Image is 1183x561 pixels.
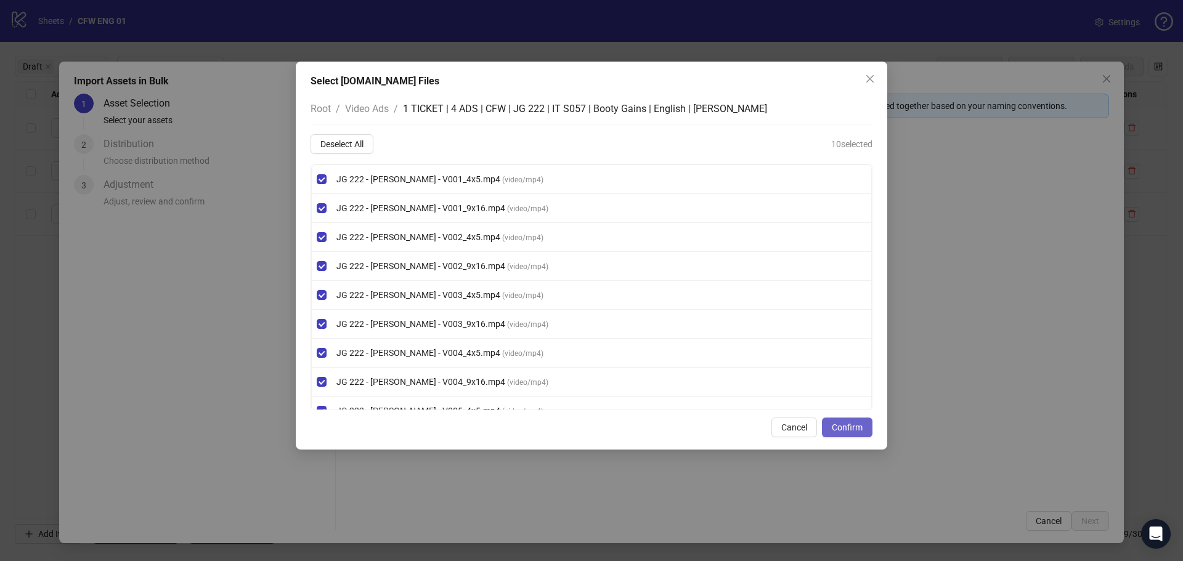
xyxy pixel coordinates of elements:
[336,377,507,387] span: JG 222 - [PERSON_NAME] - V004_9x16.mp4
[831,137,872,151] span: 10 selected
[336,174,502,184] span: JG 222 - [PERSON_NAME] - V001_4x5.mp4
[507,320,548,329] span: ( video/mp4 )
[502,176,543,184] span: ( video/mp4 )
[507,204,548,213] span: ( video/mp4 )
[320,139,364,149] span: Deselect All
[403,103,767,115] span: 1 TICKET | 4 ADS | CFW | JG 222 | IT S057 | Booty Gains | English | [PERSON_NAME]
[394,101,398,116] li: /
[1141,519,1171,549] div: Open Intercom Messenger
[822,418,872,437] button: Confirm
[336,261,507,271] span: JG 222 - [PERSON_NAME] - V002_9x16.mp4
[345,103,389,115] span: Video Ads
[311,134,373,154] button: Deselect All
[336,348,502,358] span: JG 222 - [PERSON_NAME] - V004_4x5.mp4
[860,69,880,89] button: Close
[336,290,502,300] span: JG 222 - [PERSON_NAME] - V003_4x5.mp4
[781,422,807,432] span: Cancel
[502,349,543,358] span: ( video/mp4 )
[502,407,543,416] span: ( video/mp4 )
[336,232,502,242] span: JG 222 - [PERSON_NAME] - V002_4x5.mp4
[502,291,543,300] span: ( video/mp4 )
[507,262,548,271] span: ( video/mp4 )
[502,233,543,242] span: ( video/mp4 )
[336,406,502,416] span: JG 222 - [PERSON_NAME] - V005_4x5.mp4
[311,74,872,89] div: Select [DOMAIN_NAME] Files
[865,74,875,84] span: close
[336,203,507,213] span: JG 222 - [PERSON_NAME] - V001_9x16.mp4
[336,319,507,329] span: JG 222 - [PERSON_NAME] - V003_9x16.mp4
[507,378,548,387] span: ( video/mp4 )
[771,418,817,437] button: Cancel
[311,103,331,115] span: Root
[336,101,340,116] li: /
[832,422,863,432] span: Confirm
